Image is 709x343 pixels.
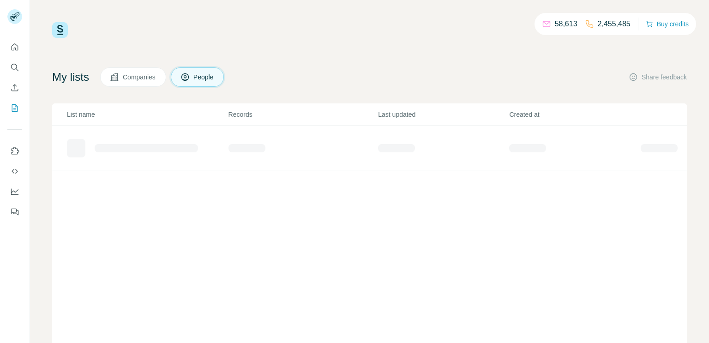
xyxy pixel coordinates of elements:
[7,39,22,55] button: Quick start
[67,110,228,119] p: List name
[7,163,22,180] button: Use Surfe API
[7,79,22,96] button: Enrich CSV
[629,72,687,82] button: Share feedback
[646,18,689,30] button: Buy credits
[7,59,22,76] button: Search
[598,18,631,30] p: 2,455,485
[378,110,508,119] p: Last updated
[509,110,639,119] p: Created at
[52,22,68,38] img: Surfe Logo
[193,72,215,82] span: People
[228,110,378,119] p: Records
[123,72,156,82] span: Companies
[7,204,22,220] button: Feedback
[555,18,577,30] p: 58,613
[52,70,89,84] h4: My lists
[7,183,22,200] button: Dashboard
[7,100,22,116] button: My lists
[7,143,22,159] button: Use Surfe on LinkedIn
